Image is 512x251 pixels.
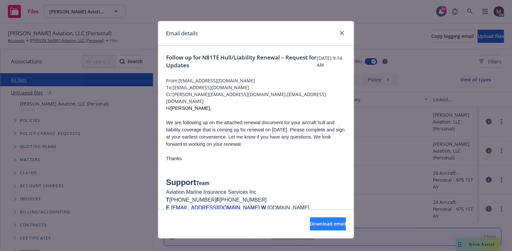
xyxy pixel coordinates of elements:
a: close [338,29,346,37]
a: [DOMAIN_NAME] [267,205,309,210]
b: F [216,197,220,203]
p: Thanks [166,155,346,162]
b: E [166,205,170,210]
h1: Email details [166,29,198,38]
p: Hi , [166,105,346,112]
span: Cc: [PERSON_NAME][EMAIL_ADDRESS][DOMAIN_NAME],[EMAIL_ADDRESS][DOMAIN_NAME] [166,91,346,105]
span: Support [166,178,196,187]
span: From: [EMAIL_ADDRESS][DOMAIN_NAME] [166,77,346,84]
span: [PERSON_NAME] [171,106,210,111]
span: To: [EMAIL_ADDRESS][DOMAIN_NAME] [166,84,346,91]
span: Follow up for N81TE Hull/Liability Renewal – Request for Updates [166,54,317,69]
b: T [166,197,169,203]
a: [EMAIL_ADDRESS][DOMAIN_NAME] [171,205,260,210]
button: Download email [310,217,346,230]
span: [DATE] 9:14 AM [317,55,346,68]
span: Aviation Marine Insurance Services Inc [PHONE_NUMBER] [PHONE_NUMBER] [166,189,267,210]
p: We are following up on the attached renewal document for your aircraft hull and liability coverag... [166,119,346,148]
span: Team [196,180,210,186]
b: W [261,205,266,210]
span: Download email [310,221,346,227]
